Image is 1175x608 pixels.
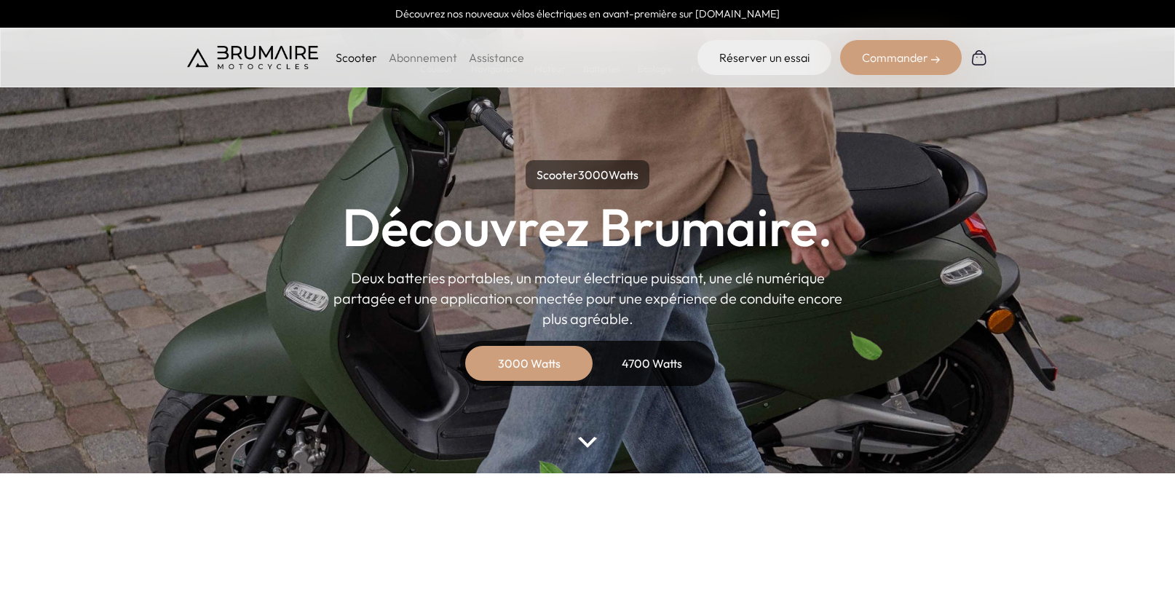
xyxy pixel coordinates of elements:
[526,160,649,189] p: Scooter Watts
[931,55,940,64] img: right-arrow-2.png
[593,346,710,381] div: 4700 Watts
[469,50,524,65] a: Assistance
[389,50,457,65] a: Abonnement
[342,201,833,253] h1: Découvrez Brumaire.
[697,40,831,75] a: Réserver un essai
[187,46,318,69] img: Brumaire Motocycles
[471,346,587,381] div: 3000 Watts
[333,268,842,329] p: Deux batteries portables, un moteur électrique puissant, une clé numérique partagée et une applic...
[970,49,988,66] img: Panier
[578,437,597,448] img: arrow-bottom.png
[578,167,609,182] span: 3000
[336,49,377,66] p: Scooter
[840,40,962,75] div: Commander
